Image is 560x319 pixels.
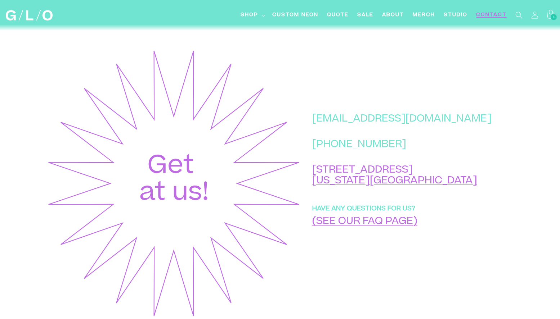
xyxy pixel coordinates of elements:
[430,218,560,319] iframe: Chat Widget
[327,12,349,19] span: Quote
[357,12,373,19] span: SALE
[312,114,492,125] p: [EMAIL_ADDRESS][DOMAIN_NAME]
[268,7,323,23] a: Custom Neon
[378,7,408,23] a: About
[272,12,318,19] span: Custom Neon
[236,7,268,23] summary: Shop
[413,12,435,19] span: Merch
[439,7,472,23] a: Studio
[312,165,477,187] a: [STREET_ADDRESS][US_STATE][GEOGRAPHIC_DATA]
[3,8,55,23] a: GLO Studio
[323,7,353,23] a: Quote
[382,12,404,19] span: About
[312,140,492,151] p: [PHONE_NUMBER]
[312,206,415,213] strong: HAVE ANY QUESTIONS FOR US?
[511,7,527,23] summary: Search
[408,7,439,23] a: Merch
[553,14,555,20] span: 1
[444,12,467,19] span: Studio
[476,12,507,19] span: Contact
[6,10,53,20] img: GLO Studio
[353,7,378,23] a: SALE
[312,217,417,227] a: (SEE OUR FAQ PAGE)
[241,12,258,19] span: Shop
[472,7,511,23] a: Contact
